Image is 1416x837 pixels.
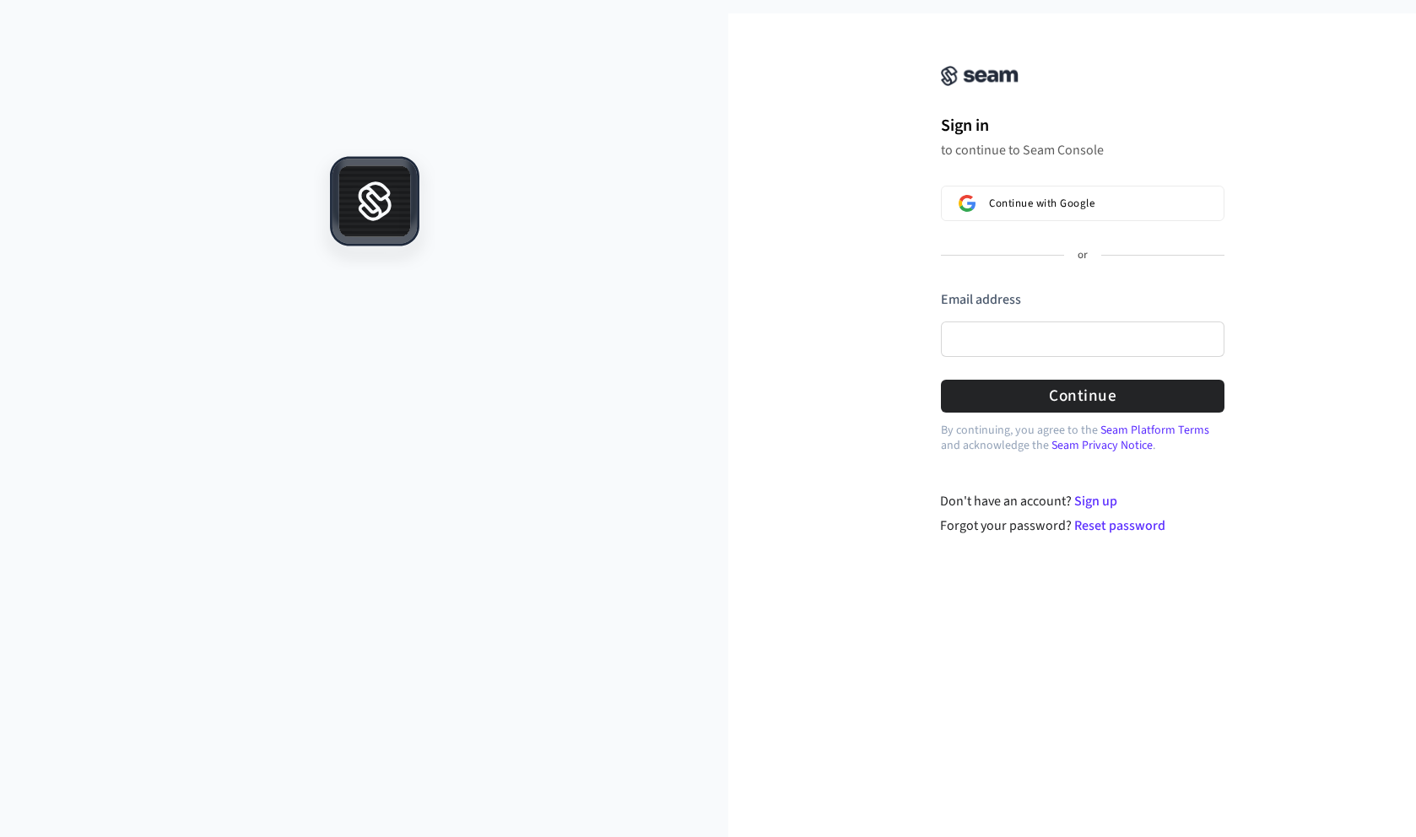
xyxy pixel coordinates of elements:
[941,113,1224,138] h1: Sign in
[941,186,1224,221] button: Sign in with GoogleContinue with Google
[1074,492,1117,510] a: Sign up
[941,66,1019,86] img: Seam Console
[1078,248,1088,263] p: or
[940,516,1224,536] div: Forgot your password?
[941,423,1224,453] p: By continuing, you agree to the and acknowledge the .
[959,195,976,212] img: Sign in with Google
[941,142,1224,159] p: to continue to Seam Console
[941,380,1224,413] button: Continue
[989,197,1094,210] span: Continue with Google
[940,491,1224,511] div: Don't have an account?
[1074,516,1165,535] a: Reset password
[1051,437,1153,454] a: Seam Privacy Notice
[1100,422,1209,439] a: Seam Platform Terms
[941,290,1021,309] label: Email address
